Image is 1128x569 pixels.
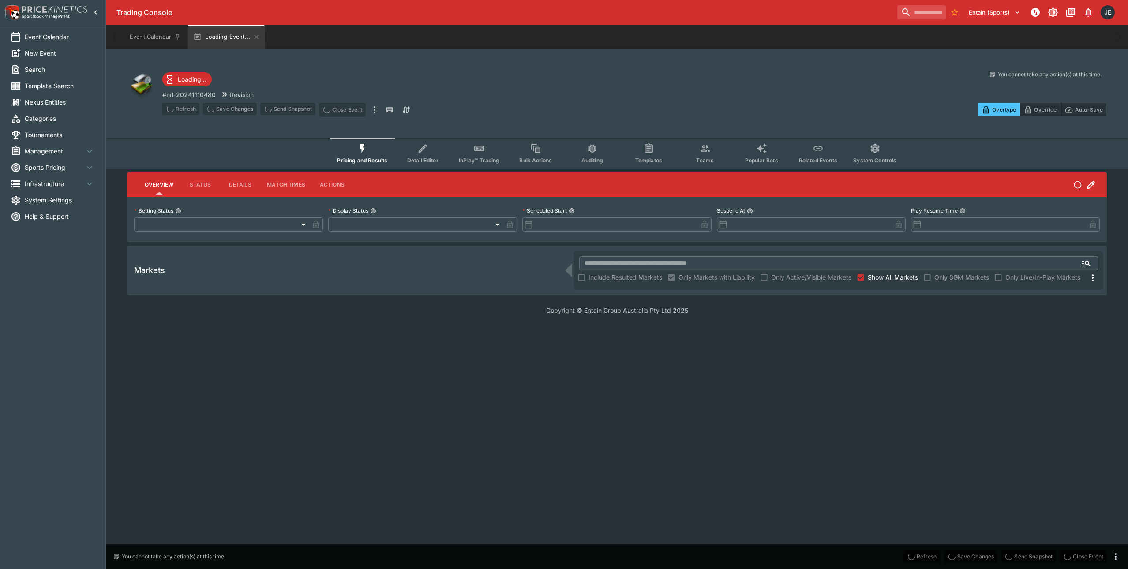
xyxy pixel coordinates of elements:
p: Revision [230,90,254,99]
span: Popular Bets [745,157,778,164]
button: Auto-Save [1061,103,1107,116]
p: Scheduled Start [522,207,567,214]
div: Start From [978,103,1107,116]
span: Only Active/Visible Markets [771,273,851,282]
button: Suspend At [747,208,753,214]
p: You cannot take any action(s) at this time. [122,553,225,561]
span: Tournaments [25,130,95,139]
span: Auditing [581,157,603,164]
span: Management [25,146,84,156]
span: Search [25,65,95,74]
span: Only SGM Markets [934,273,989,282]
span: Include Resulted Markets [588,273,662,282]
p: Auto-Save [1075,105,1103,114]
span: Teams [696,157,714,164]
p: You cannot take any action(s) at this time. [998,71,1102,79]
span: Categories [25,114,95,123]
button: Scheduled Start [569,208,575,214]
button: Select Tenant [963,5,1026,19]
button: Open [1078,255,1094,271]
div: Trading Console [116,8,894,17]
button: Notifications [1080,4,1096,20]
button: Actions [312,174,352,195]
button: NOT Connected to PK [1027,4,1043,20]
img: PriceKinetics Logo [3,4,20,21]
button: Match Times [260,174,312,195]
span: Help & Support [25,212,95,221]
button: Loading Event... [188,25,265,49]
button: more [369,103,380,117]
span: Event Calendar [25,32,95,41]
span: Templates [635,157,662,164]
svg: More [1087,273,1098,283]
span: Nexus Entities [25,97,95,107]
button: Overtype [978,103,1020,116]
span: Only Live/In-Play Markets [1005,273,1080,282]
button: Documentation [1063,4,1079,20]
div: Event type filters [330,138,903,169]
p: Loading... [178,75,206,84]
span: Pricing and Results [337,157,387,164]
span: Bulk Actions [519,157,552,164]
p: Copyright © Entain Group Australia Pty Ltd 2025 [106,306,1128,315]
button: James Edlin [1098,3,1117,22]
button: Overview [138,174,180,195]
input: search [897,5,946,19]
button: Status [180,174,220,195]
button: Event Calendar [124,25,186,49]
span: Infrastructure [25,179,84,188]
h5: Markets [134,265,165,275]
button: No Bookmarks [948,5,962,19]
span: Template Search [25,81,95,90]
button: Toggle light/dark mode [1045,4,1061,20]
p: Overtype [992,105,1016,114]
span: New Event [25,49,95,58]
button: Details [220,174,260,195]
button: more [1110,551,1121,562]
span: System Settings [25,195,95,205]
span: Related Events [799,157,837,164]
span: Show All Markets [868,273,918,282]
img: Sportsbook Management [22,15,70,19]
span: Sports Pricing [25,163,84,172]
button: Betting Status [175,208,181,214]
button: Play Resume Time [959,208,966,214]
div: James Edlin [1101,5,1115,19]
p: Override [1034,105,1057,114]
button: Display Status [370,208,376,214]
p: Play Resume Time [911,207,958,214]
span: InPlay™ Trading [459,157,499,164]
span: Only Markets with Liability [678,273,755,282]
p: Copy To Clipboard [162,90,216,99]
button: Override [1019,103,1061,116]
p: Betting Status [134,207,173,214]
img: PriceKinetics [22,6,87,13]
span: System Controls [853,157,896,164]
img: other.png [127,71,155,99]
span: Detail Editor [407,157,438,164]
p: Suspend At [717,207,745,214]
p: Display Status [328,207,368,214]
